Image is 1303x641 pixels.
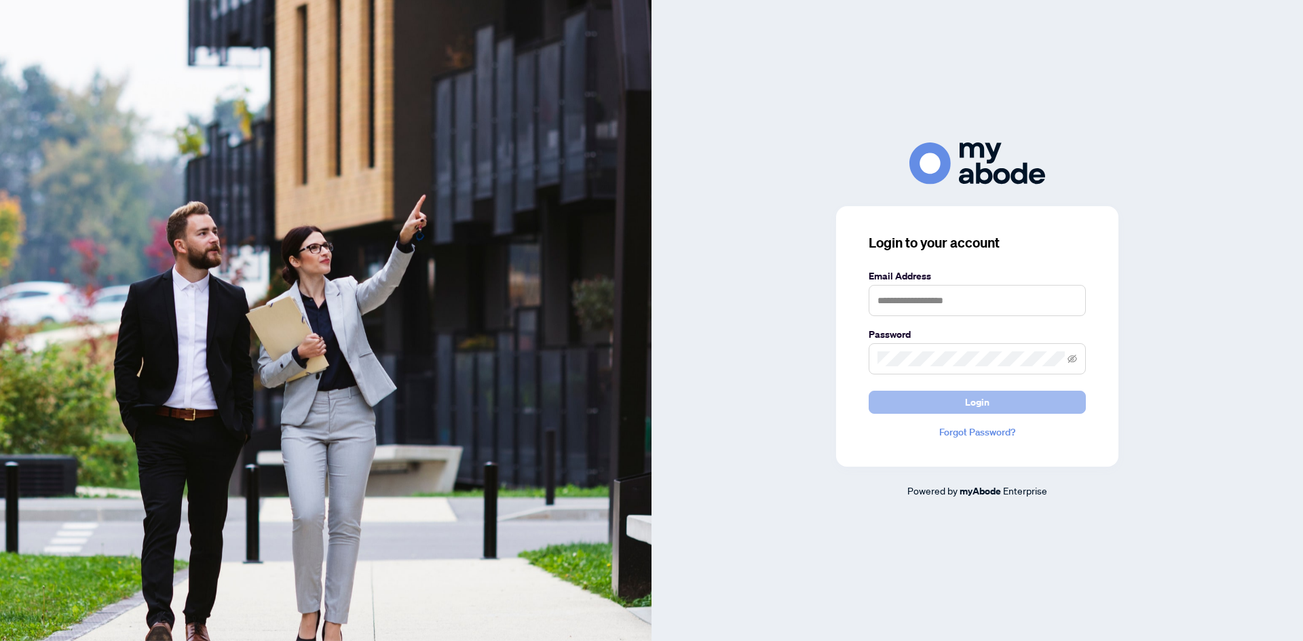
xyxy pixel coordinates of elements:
[1003,484,1047,497] span: Enterprise
[960,484,1001,499] a: myAbode
[869,327,1086,342] label: Password
[869,391,1086,414] button: Login
[1068,354,1077,364] span: eye-invisible
[869,425,1086,440] a: Forgot Password?
[909,142,1045,184] img: ma-logo
[965,391,989,413] span: Login
[869,233,1086,252] h3: Login to your account
[869,269,1086,284] label: Email Address
[907,484,958,497] span: Powered by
